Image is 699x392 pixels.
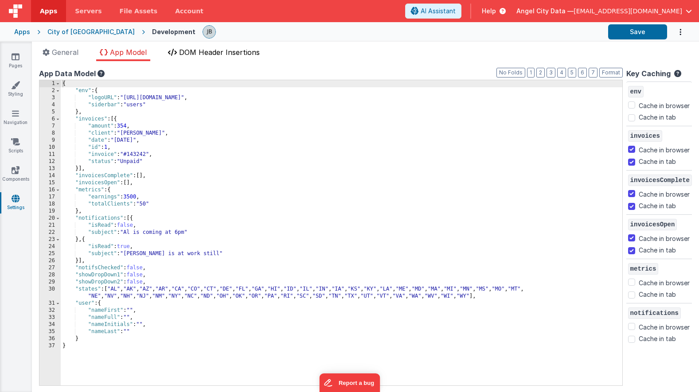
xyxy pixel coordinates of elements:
[39,286,61,300] div: 30
[639,100,690,110] label: Cache in browser
[39,151,61,158] div: 11
[75,7,102,16] span: Servers
[39,321,61,328] div: 34
[639,290,676,299] label: Cache in tab
[628,307,681,319] span: notifications
[39,250,61,257] div: 25
[39,222,61,229] div: 21
[40,7,57,16] span: Apps
[628,219,677,230] span: invoicesOpen
[39,68,623,79] div: App Data Model
[639,233,690,243] label: Cache in browser
[599,68,623,78] button: Format
[639,188,690,199] label: Cache in browser
[39,109,61,116] div: 5
[39,116,61,123] div: 6
[152,27,195,36] div: Development
[568,68,576,78] button: 5
[39,314,61,321] div: 33
[39,186,61,194] div: 16
[179,48,260,57] span: DOM Header Insertions
[39,158,61,165] div: 12
[39,342,61,349] div: 37
[39,94,61,101] div: 3
[39,172,61,179] div: 14
[639,157,676,166] label: Cache in tab
[47,27,135,36] div: City of [GEOGRAPHIC_DATA]
[39,243,61,250] div: 24
[39,328,61,335] div: 35
[639,334,676,343] label: Cache in tab
[639,321,690,332] label: Cache in browser
[639,277,690,287] label: Cache in browser
[39,130,61,137] div: 8
[39,80,61,87] div: 1
[39,307,61,314] div: 32
[39,165,61,172] div: 13
[557,68,566,78] button: 4
[39,272,61,279] div: 28
[667,23,685,41] button: Options
[516,7,692,16] button: Angel City Data — [EMAIL_ADDRESS][DOMAIN_NAME]
[589,68,597,78] button: 7
[527,68,535,78] button: 1
[628,175,692,186] span: invoicesComplete
[639,201,676,210] label: Cache in tab
[574,7,682,16] span: [EMAIL_ADDRESS][DOMAIN_NAME]
[536,68,545,78] button: 2
[516,7,574,16] span: Angel City Data —
[547,68,555,78] button: 3
[39,215,61,222] div: 20
[39,179,61,186] div: 15
[628,263,659,275] span: metrics
[608,24,667,39] button: Save
[482,7,496,16] span: Help
[39,144,61,151] div: 10
[628,86,644,97] span: env
[639,144,690,155] label: Cache in browser
[52,48,78,57] span: General
[405,4,461,19] button: AI Assistant
[421,7,456,16] span: AI Assistant
[628,130,662,142] span: invoices
[39,137,61,144] div: 9
[39,194,61,201] div: 17
[39,229,61,236] div: 22
[639,113,676,122] label: Cache in tab
[39,279,61,286] div: 29
[639,245,676,255] label: Cache in tab
[39,208,61,215] div: 19
[39,257,61,264] div: 26
[39,300,61,307] div: 31
[39,236,61,243] div: 23
[319,373,380,392] iframe: Marker.io feedback button
[496,68,525,78] button: No Folds
[626,70,671,78] h4: Key Caching
[203,26,215,38] img: 9990944320bbc1bcb8cfbc08cd9c0949
[39,201,61,208] div: 18
[14,27,30,36] div: Apps
[110,48,147,57] span: App Model
[39,335,61,342] div: 36
[39,123,61,130] div: 7
[39,101,61,109] div: 4
[39,264,61,272] div: 27
[120,7,158,16] span: File Assets
[578,68,587,78] button: 6
[39,87,61,94] div: 2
